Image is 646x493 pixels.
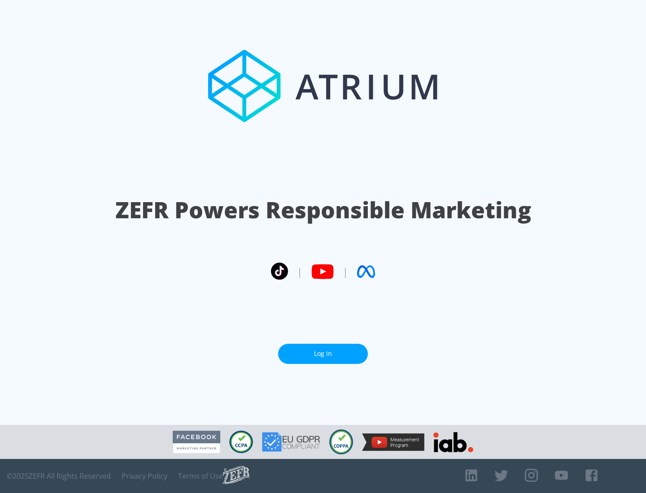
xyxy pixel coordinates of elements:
span: | [297,265,302,278]
span: © 2025 ZEFR All Rights Reserved [7,471,111,480]
a: Terms of Use [178,471,223,480]
img: COPPA Compliant [329,429,353,454]
a: Log In [278,344,368,364]
img: GDPR Compliant [262,432,320,452]
img: CCPA Compliant [229,431,253,453]
img: IAB [433,432,473,452]
h1: ZEFR Powers Responsible Marketing [115,195,531,225]
img: YouTube Measurement Program [362,433,424,451]
a: Privacy Policy [122,471,167,480]
span: | [343,265,348,278]
img: Facebook Marketing Partner [173,431,220,454]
